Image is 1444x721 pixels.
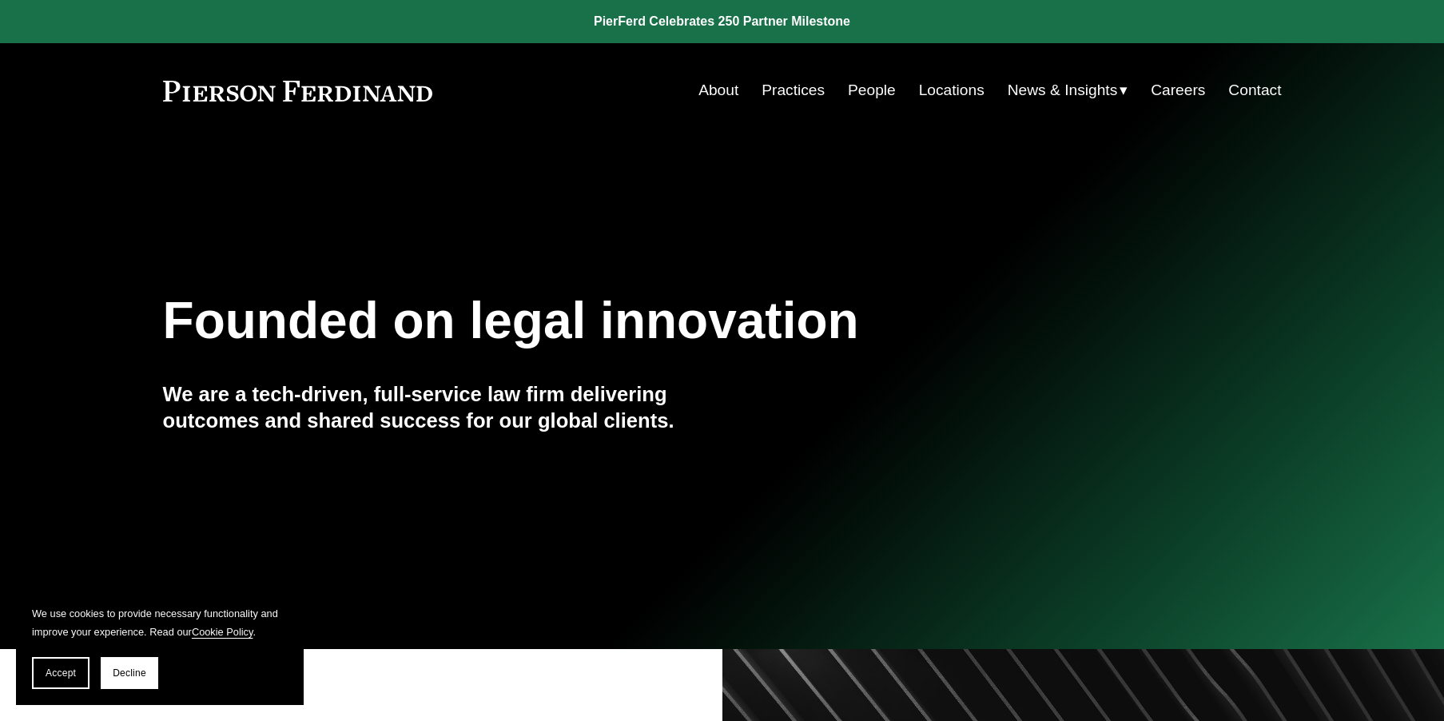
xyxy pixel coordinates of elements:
[698,75,738,106] a: About
[1151,75,1205,106] a: Careers
[762,75,825,106] a: Practices
[16,588,304,705] section: Cookie banner
[101,657,158,689] button: Decline
[163,292,1096,350] h1: Founded on legal innovation
[32,604,288,641] p: We use cookies to provide necessary functionality and improve your experience. Read our .
[1008,75,1128,106] a: folder dropdown
[848,75,896,106] a: People
[32,657,90,689] button: Accept
[192,626,253,638] a: Cookie Policy
[919,75,985,106] a: Locations
[113,667,146,679] span: Decline
[1008,77,1118,105] span: News & Insights
[163,381,722,433] h4: We are a tech-driven, full-service law firm delivering outcomes and shared success for our global...
[1228,75,1281,106] a: Contact
[46,667,76,679] span: Accept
